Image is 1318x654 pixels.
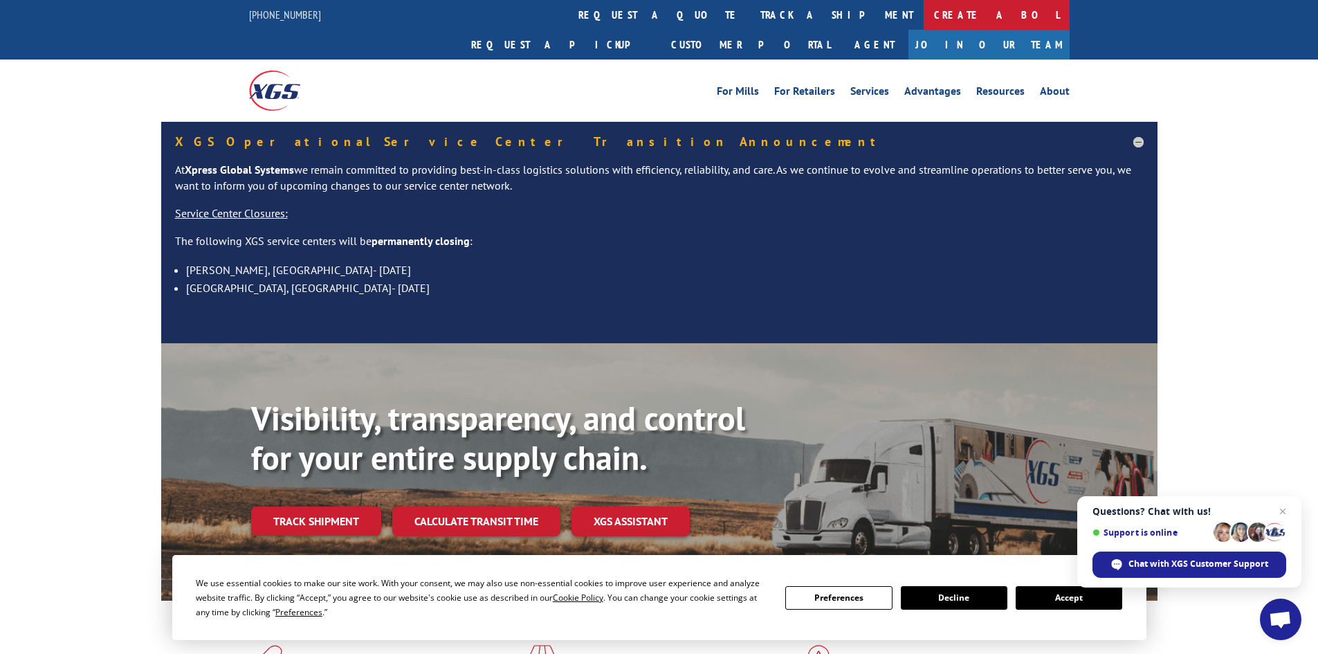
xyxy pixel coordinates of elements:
[196,576,769,619] div: We use essential cookies to make our site work. With your consent, we may also use non-essential ...
[976,86,1025,101] a: Resources
[717,86,759,101] a: For Mills
[186,261,1144,279] li: [PERSON_NAME], [GEOGRAPHIC_DATA]- [DATE]
[175,206,288,220] u: Service Center Closures:
[185,163,294,176] strong: Xpress Global Systems
[901,586,1007,610] button: Decline
[372,234,470,248] strong: permanently closing
[571,507,690,536] a: XGS ASSISTANT
[904,86,961,101] a: Advantages
[461,30,661,60] a: Request a pickup
[1092,552,1286,578] span: Chat with XGS Customer Support
[553,592,603,603] span: Cookie Policy
[841,30,908,60] a: Agent
[1040,86,1070,101] a: About
[1260,599,1301,640] a: Open chat
[172,555,1146,640] div: Cookie Consent Prompt
[1092,506,1286,517] span: Questions? Chat with us!
[1016,586,1122,610] button: Accept
[251,397,745,480] b: Visibility, transparency, and control for your entire supply chain.
[175,136,1144,148] h5: XGS Operational Service Center Transition Announcement
[785,586,892,610] button: Preferences
[186,279,1144,297] li: [GEOGRAPHIC_DATA], [GEOGRAPHIC_DATA]- [DATE]
[661,30,841,60] a: Customer Portal
[908,30,1070,60] a: Join Our Team
[175,162,1144,206] p: At we remain committed to providing best-in-class logistics solutions with efficiency, reliabilit...
[1128,558,1268,570] span: Chat with XGS Customer Support
[175,233,1144,261] p: The following XGS service centers will be :
[1092,527,1209,538] span: Support is online
[392,507,560,536] a: Calculate transit time
[251,507,381,536] a: Track shipment
[249,8,321,21] a: [PHONE_NUMBER]
[774,86,835,101] a: For Retailers
[275,606,322,618] span: Preferences
[850,86,889,101] a: Services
